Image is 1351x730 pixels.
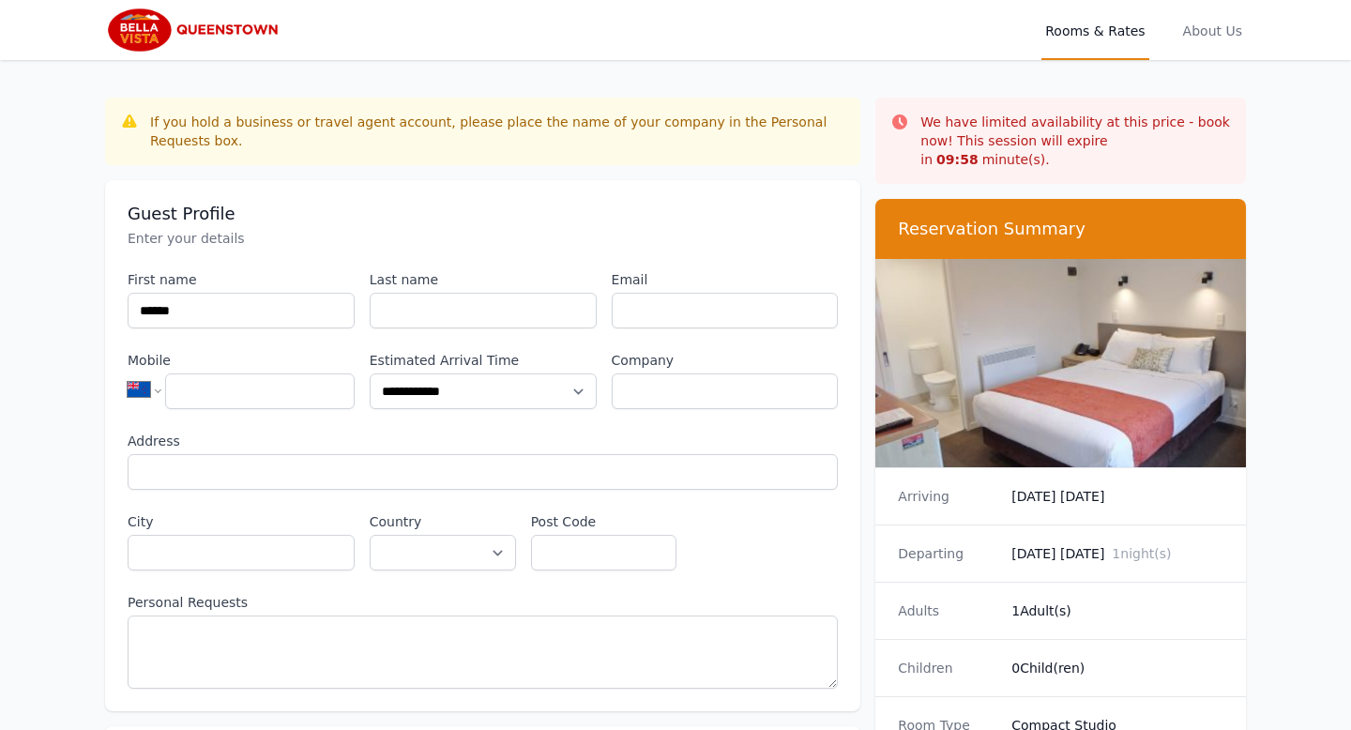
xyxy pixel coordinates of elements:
[612,270,839,289] label: Email
[612,351,839,370] label: Company
[1011,601,1223,620] dd: 1 Adult(s)
[898,218,1223,240] h3: Reservation Summary
[920,113,1231,169] p: We have limited availability at this price - book now! This session will expire in minute(s).
[128,229,838,248] p: Enter your details
[898,601,996,620] dt: Adults
[1011,544,1223,563] dd: [DATE] [DATE]
[128,512,355,531] label: City
[370,351,597,370] label: Estimated Arrival Time
[128,270,355,289] label: First name
[105,8,285,53] img: Bella Vista Queenstown
[875,259,1246,467] img: Compact Studio
[128,593,838,612] label: Personal Requests
[936,152,979,167] strong: 09 : 58
[128,432,838,450] label: Address
[128,351,355,370] label: Mobile
[531,512,677,531] label: Post Code
[1011,487,1223,506] dd: [DATE] [DATE]
[128,203,838,225] h3: Guest Profile
[370,270,597,289] label: Last name
[898,659,996,677] dt: Children
[1112,546,1171,561] span: 1 night(s)
[898,544,996,563] dt: Departing
[1011,659,1223,677] dd: 0 Child(ren)
[150,113,845,150] div: If you hold a business or travel agent account, please place the name of your company in the Pers...
[898,487,996,506] dt: Arriving
[370,512,516,531] label: Country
